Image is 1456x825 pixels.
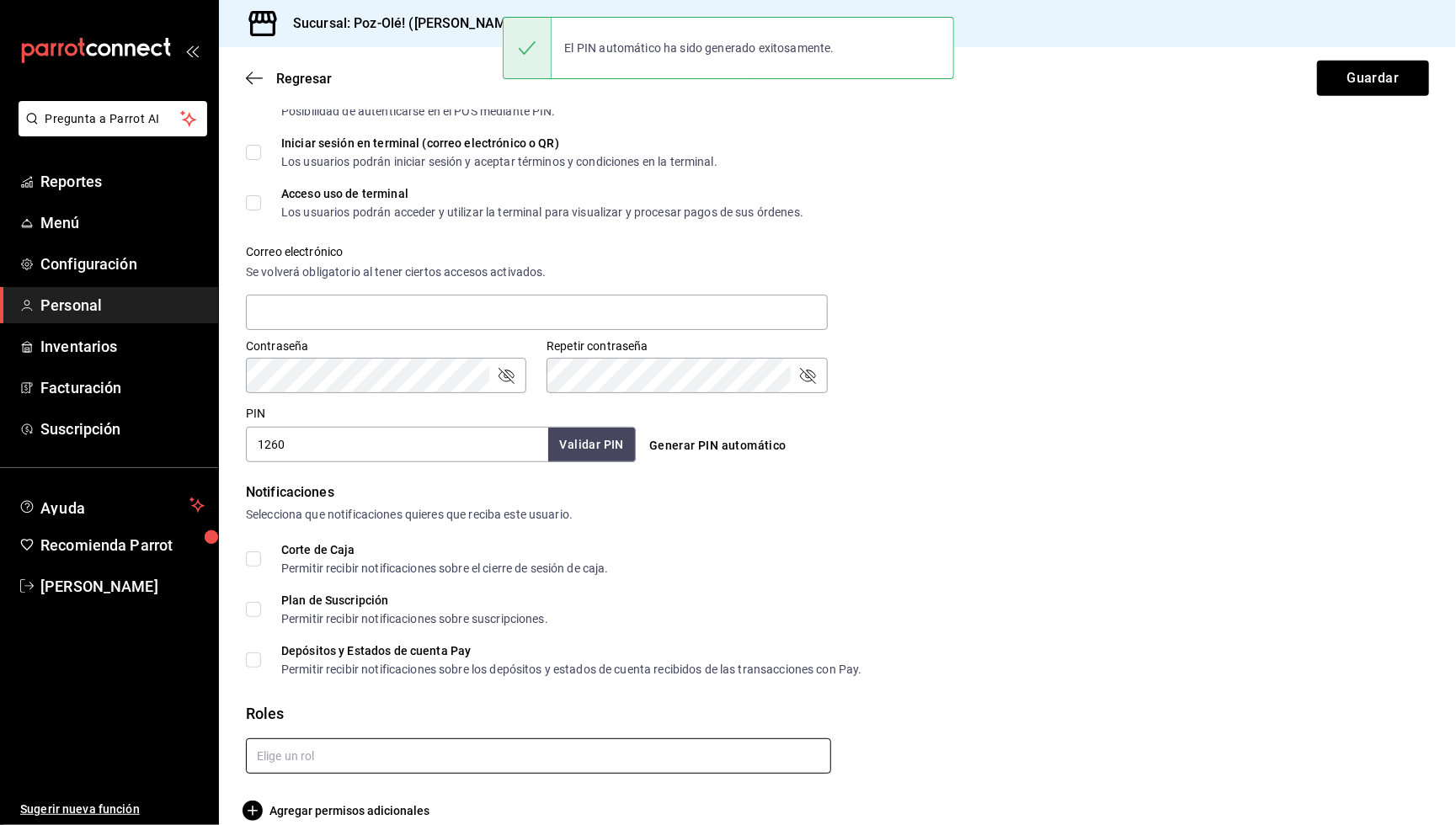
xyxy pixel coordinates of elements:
[246,247,828,258] label: Correo electrónico
[40,418,205,440] span: Suscripción
[19,101,207,136] button: Pregunta a Parrot AI
[281,105,556,117] div: Posibilidad de autenticarse en el POS mediante PIN.
[496,365,516,386] button: passwordField
[1317,61,1429,96] button: Guardar
[40,253,205,275] span: Configuración
[246,738,831,774] input: Elige un rol
[281,544,609,556] div: Corte de Caja
[40,376,205,399] span: Facturación
[20,801,205,818] span: Sugerir nueva función
[281,594,548,606] div: Plan de Suscripción
[281,562,609,574] div: Permitir recibir notificaciones sobre el cierre de sesión de caja.
[40,575,205,598] span: [PERSON_NAME]
[281,206,803,218] div: Los usuarios podrán acceder y utilizar la terminal para visualizar y procesar pagos de sus órdenes.
[246,71,332,87] button: Regresar
[281,663,862,675] div: Permitir recibir notificaciones sobre los depósitos y estados de cuenta recibidos de las transacc...
[246,482,1429,503] div: Notificaciones
[643,430,793,461] button: Generar PIN automático
[281,613,548,625] div: Permitir recibir notificaciones sobre suscripciones.
[552,29,848,67] div: El PIN automático ha sido generado exitosamente.
[548,428,636,462] button: Validar PIN
[246,263,828,281] div: Se volverá obligatorio al tener ciertos accesos activados.
[797,365,818,386] button: passwordField
[281,188,803,200] div: Acceso uso de terminal
[246,801,429,821] button: Agregar permisos adicionales
[281,645,862,657] div: Depósitos y Estados de cuenta Pay
[45,110,181,128] span: Pregunta a Parrot AI
[246,408,265,420] label: PIN
[40,211,205,234] span: Menú
[281,137,717,149] div: Iniciar sesión en terminal (correo electrónico o QR)
[280,13,522,34] h3: Sucursal: Poz-Olé! ([PERSON_NAME])
[185,44,199,57] button: open_drawer_menu
[246,341,526,353] label: Contraseña
[246,506,1429,524] div: Selecciona que notificaciones quieres que reciba este usuario.
[276,71,332,87] span: Regresar
[246,702,1429,725] div: Roles
[547,341,827,353] label: Repetir contraseña
[40,534,205,556] span: Recomienda Parrot
[246,427,548,462] input: 3 a 6 dígitos
[281,156,717,168] div: Los usuarios podrán iniciar sesión y aceptar términos y condiciones en la terminal.
[40,294,205,317] span: Personal
[12,122,207,140] a: Pregunta a Parrot AI
[40,335,205,358] span: Inventarios
[40,170,205,193] span: Reportes
[40,495,183,515] span: Ayuda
